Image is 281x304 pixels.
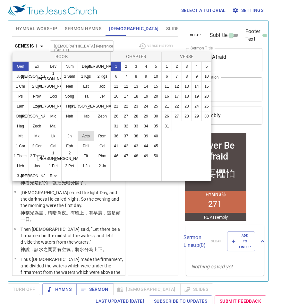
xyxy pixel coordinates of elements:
button: Eph [61,141,78,151]
button: 43 [131,141,141,151]
button: [PERSON_NAME] [45,81,62,91]
button: 6 [162,71,172,82]
button: 47 [121,151,131,161]
button: 26 [111,111,121,121]
button: 35 [151,121,161,131]
button: 20 [151,91,161,101]
button: 29 [141,111,151,121]
button: 9 [192,71,202,82]
button: Phm [94,151,111,161]
button: 1 Chr [12,81,29,91]
button: 1 Jn [78,161,94,171]
button: 26 [162,111,172,121]
button: 42 [121,141,131,151]
button: 2 Sam [61,71,78,82]
button: 11 [111,81,121,91]
button: 2 [172,61,182,72]
button: 13 [131,81,141,91]
button: 45 [151,141,161,151]
button: 14 [141,81,151,91]
button: 18 [182,91,192,101]
button: 19 [192,91,202,101]
button: Mt [12,131,29,141]
button: [PERSON_NAME] [29,71,45,82]
button: 19 [141,91,151,101]
button: 27 [172,111,182,121]
button: 31 [162,121,172,131]
button: [PERSON_NAME] [94,61,111,72]
button: Rev [45,171,62,181]
li: 271 [25,68,38,77]
button: 40 [151,131,161,141]
button: Prov [29,91,45,101]
button: 25 [151,101,161,111]
button: 48 [131,151,141,161]
button: Lk [45,131,62,141]
button: 46 [111,151,121,161]
button: 2 Pet [61,161,78,171]
button: 3 [182,61,192,72]
button: 2 Jn [94,161,111,171]
button: 38 [131,131,141,141]
button: Heb [12,161,29,171]
button: 25 [201,101,212,111]
button: 36 [111,131,121,141]
button: 2 Cor [29,141,45,151]
button: 6 [111,71,121,82]
button: 23 [182,101,192,111]
button: 1 [PERSON_NAME] [45,71,62,82]
button: Deut [78,61,94,72]
button: 41 [111,141,121,151]
p: Chapter [113,53,160,60]
button: Gen [12,61,29,72]
button: [PERSON_NAME] [78,101,94,111]
button: 1 Kgs [78,71,94,82]
button: 22 [121,101,131,111]
button: [PERSON_NAME] [29,171,45,181]
button: 8 [182,71,192,82]
button: 3 [131,61,141,72]
button: Gal [45,141,62,151]
button: 18 [131,91,141,101]
button: 30 [201,111,212,121]
button: 44 [141,141,151,151]
button: 28 [182,111,192,121]
button: 12 [172,81,182,91]
button: Ezek [29,101,45,111]
button: Jn [61,131,78,141]
button: 1 [111,61,121,72]
button: 22 [172,101,182,111]
button: 32 [121,121,131,131]
button: 17 [121,91,131,101]
button: 5 [201,61,212,72]
button: Phil [78,141,94,151]
button: Mal [45,121,62,131]
button: Mk [29,131,45,141]
button: 17 [172,91,182,101]
button: 7 [172,71,182,82]
p: Hymns 詩 [22,60,43,66]
button: 1 Cor [12,141,29,151]
button: 10 [151,71,161,82]
div: RE Assembly [21,83,44,88]
button: [PERSON_NAME] [29,111,45,121]
button: 9 [141,71,151,82]
button: 39 [141,131,151,141]
button: 16 [111,91,121,101]
button: Ps [12,91,29,101]
button: Job [94,81,111,91]
button: 49 [141,151,151,161]
button: [PERSON_NAME] [45,101,62,111]
button: Zeph [94,111,111,121]
button: 2 Thess [29,151,45,161]
button: 21 [111,101,121,111]
button: 30 [151,111,161,121]
button: 5 [151,61,161,72]
button: 15 [201,81,212,91]
button: 15 [151,81,161,91]
button: 2 Chr [29,81,45,91]
button: 27 [121,111,131,121]
button: Mic [45,111,62,121]
button: 28 [131,111,141,121]
button: 20 [201,91,212,101]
